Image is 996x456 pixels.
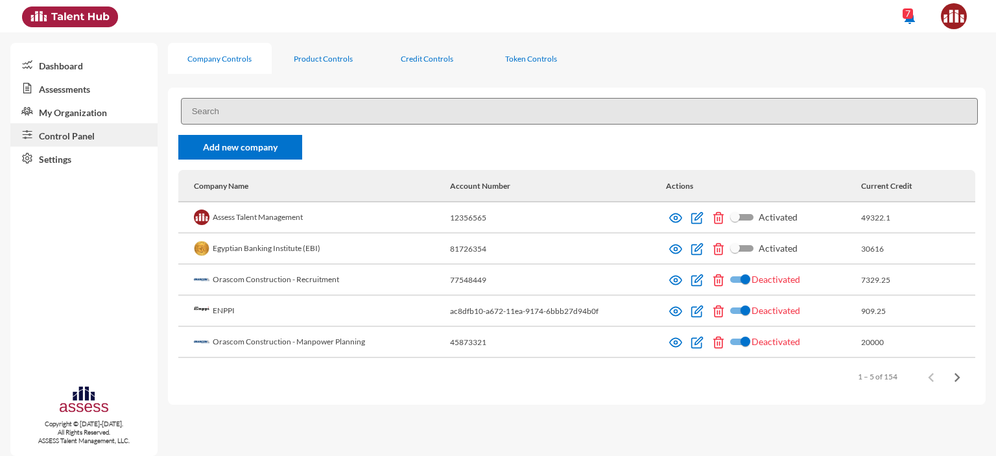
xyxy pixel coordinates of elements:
[861,296,975,327] td: 909.25
[181,98,978,125] input: Search
[858,372,897,381] div: 1 – 5 of 154
[861,265,975,296] td: 7329.25
[752,272,800,287] span: Deactivated
[194,181,450,191] div: Company Name
[505,54,557,64] div: Token Controls
[759,241,798,256] span: Activated
[450,202,666,234] td: 12356565
[666,181,693,191] div: Actions
[178,135,303,160] a: Add new company
[10,147,158,170] a: Settings
[918,363,944,389] button: Previous page
[902,10,918,25] mat-icon: notifications
[10,123,158,147] a: Control Panel
[294,54,353,64] div: Product Controls
[450,327,666,358] td: 45873321
[178,202,450,234] td: Assess Talent Management
[178,296,450,327] td: ENPPI
[194,181,248,191] div: Company Name
[752,303,800,318] span: Deactivated
[450,234,666,265] td: 81726354
[450,181,666,191] div: Account Number
[10,53,158,77] a: Dashboard
[401,54,453,64] div: Credit Controls
[10,100,158,123] a: My Organization
[178,234,450,265] td: Egyptian Banking Institute (EBI)
[187,54,252,64] div: Company Controls
[450,265,666,296] td: 77548449
[450,296,666,327] td: ac8dfb10-a672-11ea-9174-6bbb27d94b0f
[752,334,800,350] span: Deactivated
[903,8,913,19] div: 7
[58,385,110,416] img: assesscompany-logo.png
[10,420,158,445] p: Copyright © [DATE]-[DATE]. All Rights Reserved. ASSESS Talent Management, LLC.
[450,181,510,191] div: Account Number
[178,265,450,296] td: Orascom Construction - Recruitment
[861,327,975,358] td: 20000
[861,202,975,234] td: 49322.1
[666,181,861,191] div: Actions
[861,181,960,191] div: Current Credit
[178,327,450,358] td: Orascom Construction - Manpower Planning
[944,363,970,389] button: Next page
[759,210,798,225] span: Activated
[10,77,158,100] a: Assessments
[861,234,975,265] td: 30616
[861,181,912,191] div: Current Credit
